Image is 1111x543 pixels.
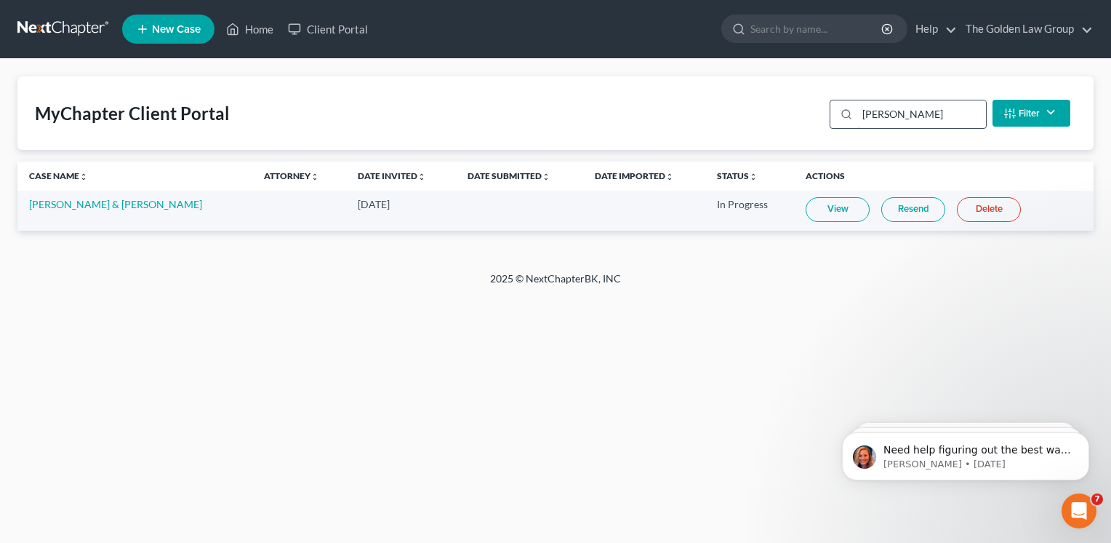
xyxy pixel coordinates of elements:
span: New Case [152,24,201,35]
span: 7 [1091,494,1103,505]
iframe: Intercom live chat [1062,494,1096,528]
td: In Progress [705,191,794,231]
div: 2025 © NextChapterBK, INC [141,271,970,298]
th: Actions [794,162,1094,191]
a: Date Submittedunfold_more [468,170,550,181]
i: unfold_more [749,173,758,181]
a: Attorneyunfold_more [264,170,319,181]
a: Date Invitedunfold_more [358,170,426,181]
a: Case Nameunfold_more [29,170,88,181]
i: unfold_more [542,173,550,181]
a: Help [908,16,957,42]
span: [DATE] [358,198,390,210]
i: unfold_more [665,173,674,181]
iframe: Intercom notifications message [820,402,1111,504]
button: Filter [992,100,1070,127]
a: Statusunfold_more [717,170,758,181]
a: The Golden Law Group [958,16,1093,42]
input: Search... [857,100,986,128]
i: unfold_more [310,173,319,181]
input: Search by name... [750,15,883,42]
a: Resend [881,197,945,222]
a: View [806,197,870,222]
a: Home [219,16,281,42]
div: MyChapter Client Portal [35,102,230,125]
a: [PERSON_NAME] & [PERSON_NAME] [29,198,202,210]
a: Date Importedunfold_more [595,170,674,181]
a: Client Portal [281,16,375,42]
i: unfold_more [417,173,426,181]
a: Delete [957,197,1021,222]
i: unfold_more [79,173,88,181]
